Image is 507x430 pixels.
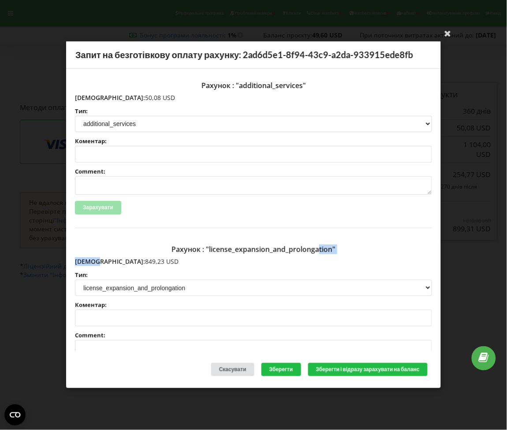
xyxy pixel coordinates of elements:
[75,257,145,266] span: [DEMOGRAPHIC_DATA]:
[75,138,432,144] label: Коментар:
[75,257,432,266] p: 849,23 USD
[75,169,432,174] label: Comment:
[66,41,441,69] div: Запит на безготівкову оплату рахунку: 2ad6d5e1-8f94-43c9-a2da-933915ede8fb
[211,363,254,377] div: Скасувати
[308,363,428,377] button: Зберегти і відразу зарахувати на баланс
[75,93,432,102] p: 50,08 USD
[75,272,432,278] label: Тип:
[75,78,432,93] div: Рахунок : "additional_services"
[75,333,432,339] label: Comment:
[261,363,301,377] button: Зберегти
[75,303,432,308] label: Коментар:
[75,108,432,114] label: Тип:
[4,404,26,426] button: Open CMP widget
[75,241,432,257] div: Рахунок : "license_expansion_and_prolongation"
[75,93,145,102] span: [DEMOGRAPHIC_DATA]:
